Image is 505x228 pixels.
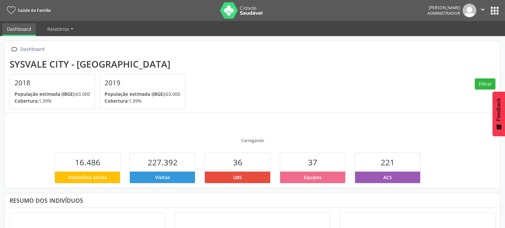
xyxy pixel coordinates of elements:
p: 1,39% [105,97,180,104]
a: Saúde da Família [5,5,51,16]
span: 36 [233,157,242,168]
span: Domicílios ativos [68,174,107,181]
button: Feedback - Mostrar pesquisa [493,92,505,136]
span: Equipes [304,174,322,181]
h4: 2018 [14,79,90,87]
button:  [476,4,489,17]
span: 16.486 [75,157,100,168]
button: apps [489,5,500,16]
span: 37 [308,157,317,168]
p: 1,39% [14,97,90,104]
h4: 2019 [105,79,180,87]
span: Saúde da Família [18,8,51,13]
div: Dashboard [19,45,46,54]
div: Carregando [241,138,264,143]
span: Visitas [155,174,170,181]
span: População estimada (IBGE): [105,91,166,97]
div: Resumo dos indivíduos [10,197,495,204]
a:  Dashboard [10,45,46,54]
span: Cobertura: [14,98,39,104]
p: 63.000 [105,91,180,97]
span: 221 [381,157,395,168]
p: 63.000 [14,91,90,97]
span: Administrador [427,10,460,16]
button: Filtrar [475,78,495,90]
a: Dashboard [2,23,36,36]
div: [PERSON_NAME] [427,5,460,10]
span: 227.392 [148,157,178,168]
a: Relatórios [43,23,78,35]
span: UBS [233,174,242,181]
i:  [479,6,486,13]
span: Relatórios [47,26,69,32]
img: img [463,4,476,17]
div: Sysvale City - [GEOGRAPHIC_DATA] [10,59,190,70]
i:  [10,45,19,54]
span: População estimada (IBGE): [14,91,76,97]
span: ACS [383,174,392,181]
span: Feedback [496,98,502,121]
span: Cobertura: [105,98,129,104]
